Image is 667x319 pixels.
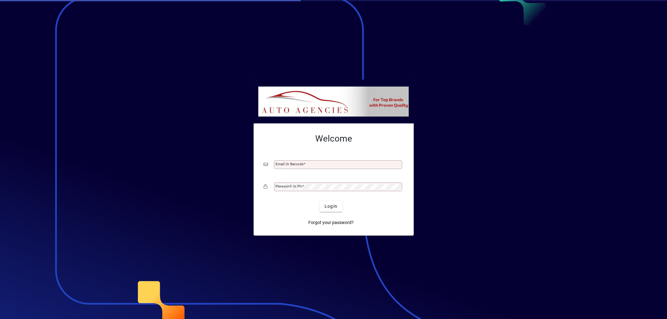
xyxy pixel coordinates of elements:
[320,201,342,212] button: Login
[306,217,356,228] a: Forgot your password?
[264,133,404,144] h2: Welcome
[325,203,337,210] span: Login
[275,184,302,188] mat-label: Password or Pin
[275,162,304,166] mat-label: Email or Barcode
[308,219,354,226] span: Forgot your password?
